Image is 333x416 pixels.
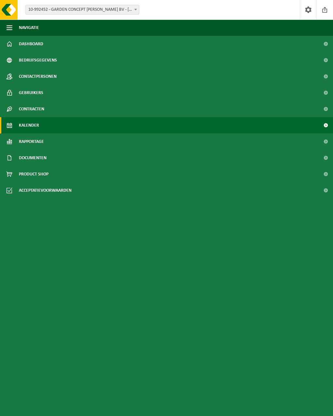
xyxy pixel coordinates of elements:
[26,5,139,14] span: 10-992452 - GARDEN CONCEPT JORDY SPRIET BV - LANDEGEM
[19,20,39,36] span: Navigatie
[19,36,43,52] span: Dashboard
[19,166,48,182] span: Product Shop
[19,182,72,199] span: Acceptatievoorwaarden
[25,5,139,15] span: 10-992452 - GARDEN CONCEPT JORDY SPRIET BV - LANDEGEM
[19,85,43,101] span: Gebruikers
[19,150,47,166] span: Documenten
[19,117,39,133] span: Kalender
[19,68,57,85] span: Contactpersonen
[19,52,57,68] span: Bedrijfsgegevens
[19,101,44,117] span: Contracten
[19,133,44,150] span: Rapportage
